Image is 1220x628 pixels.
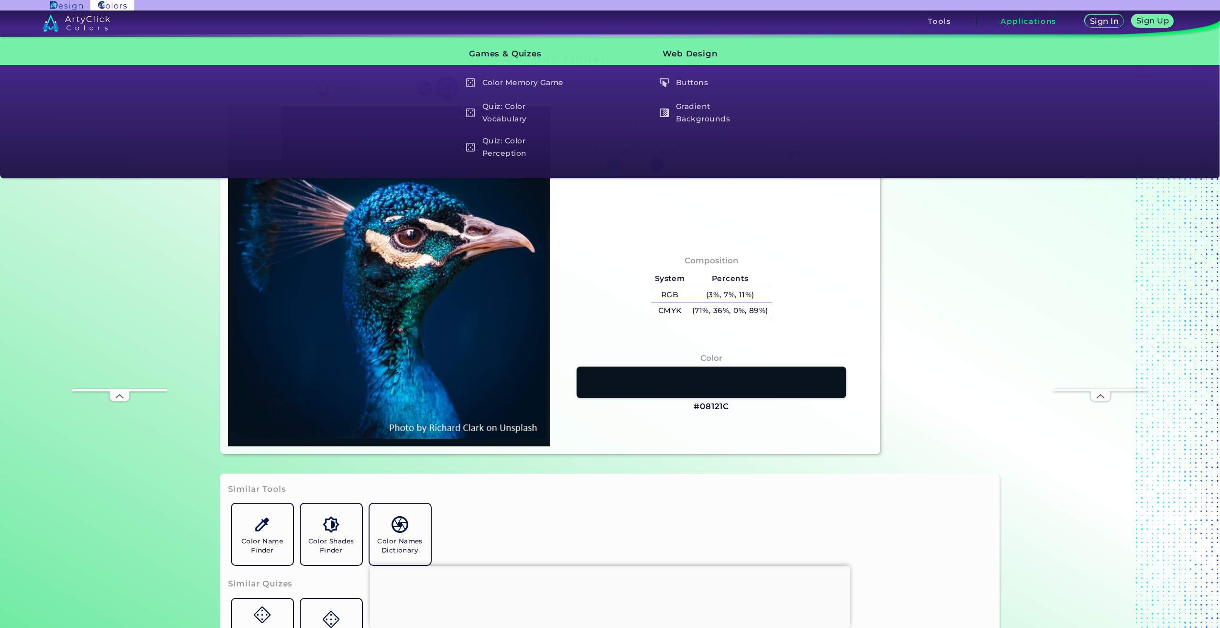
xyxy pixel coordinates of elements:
[655,99,766,127] h5: Gradient Backgrounds
[233,111,545,442] img: img_pavlin.jpg
[1087,15,1122,27] a: Sign In
[323,611,339,628] img: icon_game.svg
[254,606,271,623] img: icon_game.svg
[651,287,688,303] h5: RGB
[461,74,573,92] h5: Color Memory Game
[461,134,573,161] h5: Quiz: Color Perception
[1138,17,1167,24] h5: Sign Up
[43,14,110,32] img: logo_artyclick_colors_white.svg
[366,500,435,569] a: Color Names Dictionary
[647,42,767,66] h3: Web Design
[50,1,82,10] img: ArtyClick Design logo
[1001,18,1057,25] h3: Applications
[466,78,475,87] img: icon_game_white.svg
[460,99,573,127] a: Quiz: Color Vocabulary
[453,42,573,66] h3: Games & Quizes
[655,74,766,92] h5: Buttons
[460,74,573,92] a: Color Memory Game
[370,566,850,626] iframe: Advertisement
[1133,15,1171,27] a: Sign Up
[1053,102,1148,389] iframe: Advertisement
[236,537,289,555] h5: Color Name Finder
[392,516,408,533] img: icon_color_names_dictionary.svg
[660,78,669,87] img: icon_click_button_white.svg
[688,271,772,287] h5: Percents
[254,516,271,533] img: icon_color_name_finder.svg
[1091,18,1118,25] h5: Sign In
[297,500,366,569] a: Color Shades Finder
[928,18,951,25] h3: Tools
[654,99,767,127] a: Gradient Backgrounds
[688,303,772,319] h5: (71%, 36%, 0%, 89%)
[466,108,475,118] img: icon_game_white.svg
[323,516,339,533] img: icon_color_shades.svg
[694,401,729,412] h3: #08121C
[700,351,722,365] h4: Color
[660,108,669,118] img: icon_gradient_white.svg
[685,254,739,268] h4: Composition
[228,578,293,590] h3: Similar Quizes
[228,500,297,569] a: Color Name Finder
[72,102,167,389] iframe: Advertisement
[373,537,427,555] h5: Color Names Dictionary
[688,287,772,303] h5: (3%, 7%, 11%)
[466,143,475,152] img: icon_game_white.svg
[228,484,286,495] h3: Similar Tools
[651,303,688,319] h5: CMYK
[884,49,1003,458] iframe: Advertisement
[460,134,573,161] a: Quiz: Color Perception
[461,99,573,127] h5: Quiz: Color Vocabulary
[651,271,688,287] h5: System
[305,537,358,555] h5: Color Shades Finder
[654,74,767,92] a: Buttons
